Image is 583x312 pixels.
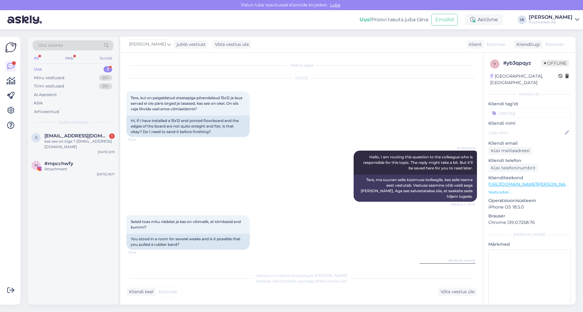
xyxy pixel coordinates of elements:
span: Uued vestlused [59,120,88,125]
div: AI Assistent [34,92,57,98]
span: [PERSON_NAME] [449,258,475,263]
div: Tiimi vestlused [34,83,64,89]
span: 13:44 [128,250,151,255]
div: All [33,54,40,62]
div: Vestlus algas [126,63,477,68]
span: Vestlus on määratud kasutajale [PERSON_NAME] [256,273,347,278]
span: Nähtud ✓ 13:43 [451,202,475,207]
div: Minu vestlused [34,75,64,81]
div: juhib vestlust [174,41,206,48]
div: 1 [109,133,115,139]
div: IA [518,15,526,24]
p: Kliendi email [488,140,571,147]
div: Puumarket AS [529,20,573,25]
div: [GEOGRAPHIC_DATA], [GEOGRAPHIC_DATA] [490,73,558,86]
span: #mpcchwfy [44,161,73,166]
div: Web [64,54,75,62]
div: Kõik [34,100,43,106]
div: Võta vestlus üle [438,288,477,296]
p: iPhone OS 18.5.0 [488,204,571,210]
p: Chrome 139.0.7258.76 [488,219,571,226]
span: Vestluse ülevõtmiseks vajutage [256,279,347,283]
b: Uus! [359,17,371,22]
span: Hello, I am routing this question to the colleague who is responsible for this topic. The reply m... [363,155,474,170]
img: Askly Logo [5,42,17,53]
div: Proovi tasuta juba täna: [359,16,429,23]
div: Aktiivne [465,14,503,25]
div: [PERSON_NAME] [488,232,571,237]
span: y [494,62,496,66]
div: Võta vestlus üle [212,40,251,49]
input: Lisa nimi [489,129,564,136]
div: [DATE] [126,75,477,81]
span: Luba [328,2,342,8]
div: 99+ [99,83,112,89]
div: [DATE] 8:19 [98,150,115,154]
p: Kliendi nimi [488,120,571,127]
span: m [35,163,38,168]
span: Otsi kliente [38,42,63,49]
p: Kliendi telefon [488,157,571,164]
div: Kliendi keel [126,289,154,295]
p: Klienditeekond [488,175,571,181]
p: Märkmed [488,241,571,248]
div: [DATE] 8:07 [97,172,115,176]
span: Estonian [545,41,564,48]
a: [URL][DOMAIN_NAME][PERSON_NAME] [488,181,573,187]
div: Klient [466,41,482,48]
p: Vaata edasi ... [488,189,571,195]
div: # yb3qpqyz [503,59,542,67]
i: „Võtke vestlus üle” [314,279,347,283]
div: kas see on õige ? [EMAIL_ADDRESS][DOMAIN_NAME] [44,139,115,150]
p: Operatsioonisüsteem [488,197,571,204]
span: Offline [542,60,569,67]
input: Lisa tag [488,108,571,118]
a: [PERSON_NAME]Puumarket AS [529,15,579,25]
div: 2 [104,66,112,72]
span: Tere, kui on paigaldatud otsatapiga põrandalaud 15x12 ja laua servad ei ole päris sirged ja tasas... [131,95,243,111]
div: Küsi meiliaadressi [488,147,532,155]
span: Estonian [487,41,506,48]
span: saade@saade.ee [44,133,109,139]
span: AI Assistent [452,146,475,150]
div: Socials [98,54,113,62]
span: 13:42 [128,137,151,142]
span: [PERSON_NAME] [129,41,166,48]
p: Brauser [488,213,571,219]
span: s [35,135,37,140]
div: Arhiveeritud [34,109,59,115]
div: Kliendi info [488,91,571,97]
button: Emailid [431,14,458,26]
div: Hi, if I have installed a 15x12 end-jointed floorboard and the edges of the board are not quite s... [126,115,250,137]
p: Kliendi tag'id [488,101,571,107]
div: Klienditugi [514,41,540,48]
div: Tere, ma suunan selle küsimuse kolleegile, kes selle teema eest vastutab. Vastuse saamine võib ve... [354,175,477,202]
div: Attachment [44,166,115,172]
div: [PERSON_NAME] [529,15,573,20]
span: Estonian [159,289,178,295]
div: Uus [34,66,42,72]
div: You stood in a room for several weeks and is it possible that you pulled a rubber band? [126,234,250,250]
div: Küsi telefoninumbrit [488,164,538,172]
div: 99+ [99,75,112,81]
span: Seisid toas mitu nädalat ja kas on võimalik, et tõmbasid end kummi? [131,219,242,229]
